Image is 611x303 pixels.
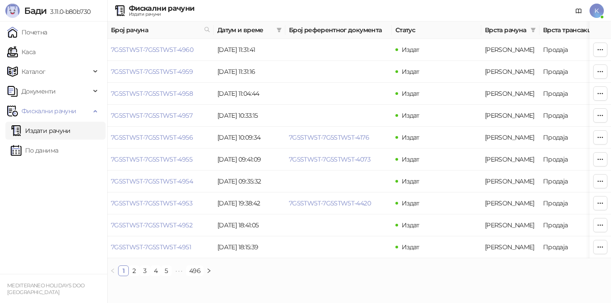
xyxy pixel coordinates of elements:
td: 7G5STW5T-7G5STW5T-4960 [107,39,214,61]
td: [DATE] 18:41:05 [214,214,285,236]
a: 1 [119,266,128,276]
a: 7G5STW5T-7G5STW5T-4954 [111,177,193,185]
small: MEDITERANEO HOLIDAYS DOO [GEOGRAPHIC_DATA] [7,282,85,295]
th: Број референтног документа [285,21,392,39]
span: Издат [402,111,420,119]
span: filter [529,23,538,37]
td: [DATE] 09:41:09 [214,149,285,171]
a: 7G5STW5T-7G5STW5T-4959 [111,68,193,76]
td: [DATE] 09:35:32 [214,171,285,192]
a: 3 [140,266,150,276]
span: right [206,268,212,273]
span: Врста рачуна [485,25,527,35]
span: Фискални рачуни [21,102,76,120]
td: 7G5STW5T-7G5STW5T-4954 [107,171,214,192]
th: Врста рачуна [481,21,539,39]
a: 7G5STW5T-7G5STW5T-4952 [111,221,192,229]
th: Статус [392,21,481,39]
a: Документација [572,4,586,18]
td: Аванс [481,149,539,171]
td: [DATE] 10:09:34 [214,127,285,149]
li: 5 [161,265,172,276]
a: Почетна [7,23,47,41]
span: ••• [172,265,186,276]
span: Издат [402,221,420,229]
span: Издат [402,46,420,54]
li: 2 [129,265,140,276]
li: Следећих 5 Страна [172,265,186,276]
td: Аванс [481,236,539,258]
td: 7G5STW5T-7G5STW5T-4953 [107,192,214,214]
button: right [204,265,214,276]
a: 7G5STW5T-7G5STW5T-4960 [111,46,193,54]
span: Врста трансакције [543,25,603,35]
span: Датум и време [217,25,273,35]
li: 4 [150,265,161,276]
a: 5 [161,266,171,276]
a: 4 [151,266,161,276]
a: 7G5STW5T-7G5STW5T-4420 [289,199,371,207]
li: 3 [140,265,150,276]
td: 7G5STW5T-7G5STW5T-4955 [107,149,214,171]
td: Аванс [481,61,539,83]
td: Аванс [481,127,539,149]
span: Број рачуна [111,25,200,35]
a: 7G5STW5T-7G5STW5T-4951 [111,243,191,251]
span: Издат [402,68,420,76]
span: Документи [21,82,55,100]
div: Издати рачуни [129,12,194,17]
li: 1 [118,265,129,276]
td: Аванс [481,171,539,192]
span: Бади [24,5,47,16]
li: Претходна страна [107,265,118,276]
td: 7G5STW5T-7G5STW5T-4952 [107,214,214,236]
span: Издат [402,90,420,98]
li: Следећа страна [204,265,214,276]
a: Издати рачуни [11,122,71,140]
span: K [590,4,604,18]
span: Издат [402,155,420,163]
a: Каса [7,43,35,61]
img: Logo [5,4,20,18]
span: filter [275,23,284,37]
td: 7G5STW5T-7G5STW5T-4957 [107,105,214,127]
a: 496 [187,266,203,276]
td: Аванс [481,192,539,214]
td: Аванс [481,214,539,236]
span: 3.11.0-b80b730 [47,8,90,16]
span: Издат [402,243,420,251]
td: Аванс [481,39,539,61]
td: [DATE] 11:31:16 [214,61,285,83]
td: Аванс [481,105,539,127]
span: filter [276,27,282,33]
span: Издат [402,177,420,185]
td: [DATE] 11:31:41 [214,39,285,61]
td: 7G5STW5T-7G5STW5T-4959 [107,61,214,83]
a: 7G5STW5T-7G5STW5T-4958 [111,90,193,98]
li: 496 [186,265,204,276]
button: left [107,265,118,276]
span: Издат [402,199,420,207]
td: 7G5STW5T-7G5STW5T-4958 [107,83,214,105]
a: 7G5STW5T-7G5STW5T-4953 [111,199,192,207]
td: 7G5STW5T-7G5STW5T-4956 [107,127,214,149]
a: 7G5STW5T-7G5STW5T-4176 [289,133,369,141]
td: Аванс [481,83,539,105]
div: Фискални рачуни [129,5,194,12]
span: left [110,268,115,273]
span: filter [530,27,536,33]
td: 7G5STW5T-7G5STW5T-4951 [107,236,214,258]
a: 7G5STW5T-7G5STW5T-4956 [111,133,193,141]
th: Број рачуна [107,21,214,39]
td: [DATE] 10:33:15 [214,105,285,127]
a: 2 [129,266,139,276]
a: 7G5STW5T-7G5STW5T-4073 [289,155,370,163]
td: [DATE] 19:38:42 [214,192,285,214]
a: 7G5STW5T-7G5STW5T-4957 [111,111,192,119]
td: [DATE] 18:15:39 [214,236,285,258]
td: [DATE] 11:04:44 [214,83,285,105]
span: Каталог [21,63,46,81]
a: По данима [11,141,58,159]
span: Издат [402,133,420,141]
a: 7G5STW5T-7G5STW5T-4955 [111,155,192,163]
